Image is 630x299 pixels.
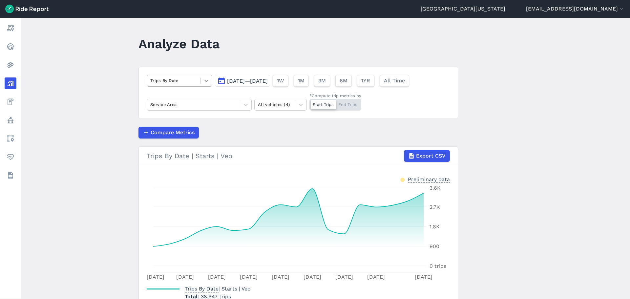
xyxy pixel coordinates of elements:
[384,77,405,85] span: All Time
[185,284,219,292] span: Trips By Date
[367,274,385,280] tspan: [DATE]
[430,224,440,230] tspan: 1.8K
[138,127,199,139] button: Compare Metrics
[430,243,439,249] tspan: 900
[416,152,446,160] span: Export CSV
[151,129,195,137] span: Compare Metrics
[318,77,326,85] span: 3M
[421,5,505,13] a: [GEOGRAPHIC_DATA][US_STATE]
[176,274,194,280] tspan: [DATE]
[408,176,450,182] div: Preliminary data
[335,274,353,280] tspan: [DATE]
[147,150,450,162] div: Trips By Date | Starts | Veo
[273,75,288,87] button: 1W
[227,78,268,84] span: [DATE]—[DATE]
[240,274,258,280] tspan: [DATE]
[5,59,16,71] a: Heatmaps
[380,75,409,87] button: All Time
[415,274,432,280] tspan: [DATE]
[5,114,16,126] a: Policy
[5,96,16,108] a: Fees
[5,169,16,181] a: Datasets
[215,75,270,87] button: [DATE]—[DATE]
[309,93,361,99] div: *Compute trip metrics by
[5,5,49,13] img: Ride Report
[5,77,16,89] a: Analyze
[5,151,16,163] a: Health
[272,274,289,280] tspan: [DATE]
[5,22,16,34] a: Report
[5,133,16,144] a: Areas
[304,274,321,280] tspan: [DATE]
[335,75,352,87] button: 6M
[404,150,450,162] button: Export CSV
[294,75,309,87] button: 1M
[430,263,446,269] tspan: 0 trips
[430,185,441,191] tspan: 3.6K
[138,35,220,53] h1: Analyze Data
[340,77,347,85] span: 6M
[208,274,226,280] tspan: [DATE]
[277,77,284,85] span: 1W
[357,75,374,87] button: 1YR
[5,41,16,53] a: Realtime
[430,204,440,210] tspan: 2.7K
[361,77,370,85] span: 1YR
[298,77,304,85] span: 1M
[147,274,164,280] tspan: [DATE]
[526,5,625,13] button: [EMAIL_ADDRESS][DOMAIN_NAME]
[185,286,251,292] span: | Starts | Veo
[314,75,330,87] button: 3M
